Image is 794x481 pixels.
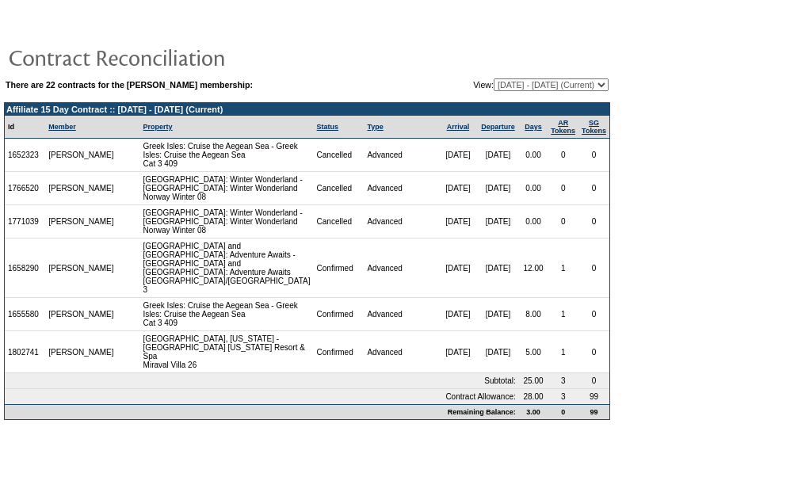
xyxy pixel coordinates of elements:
td: 0 [578,331,609,373]
td: Advanced [364,139,438,172]
td: 1658290 [5,239,45,298]
a: Property [143,123,173,131]
td: 0 [548,404,578,419]
td: Confirmed [314,331,365,373]
td: [PERSON_NAME] [45,205,117,239]
td: [GEOGRAPHIC_DATA]: Winter Wonderland - [GEOGRAPHIC_DATA]: Winter Wonderland Norway Winter 08 [140,205,314,239]
td: 0.00 [519,139,548,172]
td: [DATE] [439,139,478,172]
td: View: [395,78,609,91]
td: 0 [578,239,609,298]
td: 1771039 [5,205,45,239]
td: [DATE] [439,239,478,298]
td: 1655580 [5,298,45,331]
td: 1 [548,331,578,373]
td: 1766520 [5,172,45,205]
td: [DATE] [439,172,478,205]
td: 1652323 [5,139,45,172]
td: Contract Allowance: [5,389,519,404]
td: 0 [578,373,609,389]
td: 0 [548,205,578,239]
td: 0.00 [519,172,548,205]
td: 3.00 [519,404,548,419]
a: ARTokens [551,119,575,135]
td: 1802741 [5,331,45,373]
td: Id [5,116,45,139]
td: [DATE] [477,239,518,298]
td: Cancelled [314,205,365,239]
td: 0 [548,139,578,172]
td: Advanced [364,205,438,239]
td: [DATE] [477,139,518,172]
td: [GEOGRAPHIC_DATA], [US_STATE] - [GEOGRAPHIC_DATA] [US_STATE] Resort & Spa Miraval Villa 26 [140,331,314,373]
td: Cancelled [314,172,365,205]
a: Status [317,123,339,131]
img: pgTtlContractReconciliation.gif [8,41,325,73]
td: Advanced [364,331,438,373]
b: There are 22 contracts for the [PERSON_NAME] membership: [6,80,253,90]
td: 3 [548,373,578,389]
td: 0 [578,139,609,172]
td: Remaining Balance: [5,404,519,419]
td: 25.00 [519,373,548,389]
td: 99 [578,389,609,404]
td: [PERSON_NAME] [45,139,117,172]
td: Greek Isles: Cruise the Aegean Sea - Greek Isles: Cruise the Aegean Sea Cat 3 409 [140,139,314,172]
td: 0 [578,298,609,331]
a: Departure [481,123,515,131]
td: [DATE] [439,298,478,331]
td: [DATE] [439,331,478,373]
td: Affiliate 15 Day Contract :: [DATE] - [DATE] (Current) [5,103,609,116]
td: 3 [548,389,578,404]
a: Member [48,123,76,131]
td: Greek Isles: Cruise the Aegean Sea - Greek Isles: Cruise the Aegean Sea Cat 3 409 [140,298,314,331]
td: Confirmed [314,298,365,331]
td: 99 [578,404,609,419]
td: [DATE] [477,205,518,239]
td: 0.00 [519,205,548,239]
td: 12.00 [519,239,548,298]
td: 5.00 [519,331,548,373]
td: [DATE] [439,205,478,239]
td: [DATE] [477,298,518,331]
td: [GEOGRAPHIC_DATA] and [GEOGRAPHIC_DATA]: Adventure Awaits - [GEOGRAPHIC_DATA] and [GEOGRAPHIC_DAT... [140,239,314,298]
td: Cancelled [314,139,365,172]
td: [PERSON_NAME] [45,172,117,205]
td: Advanced [364,298,438,331]
td: 8.00 [519,298,548,331]
td: Advanced [364,239,438,298]
td: 0 [578,205,609,239]
td: Confirmed [314,239,365,298]
td: [GEOGRAPHIC_DATA]: Winter Wonderland - [GEOGRAPHIC_DATA]: Winter Wonderland Norway Winter 08 [140,172,314,205]
td: Subtotal: [5,373,519,389]
td: [PERSON_NAME] [45,239,117,298]
td: [DATE] [477,331,518,373]
td: 1 [548,298,578,331]
td: [PERSON_NAME] [45,298,117,331]
td: Advanced [364,172,438,205]
td: 1 [548,239,578,298]
td: 28.00 [519,389,548,404]
td: 0 [578,172,609,205]
td: [DATE] [477,172,518,205]
a: SGTokens [582,119,606,135]
a: Type [367,123,383,131]
a: Arrival [447,123,470,131]
td: 0 [548,172,578,205]
a: Days [525,123,542,131]
td: [PERSON_NAME] [45,331,117,373]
